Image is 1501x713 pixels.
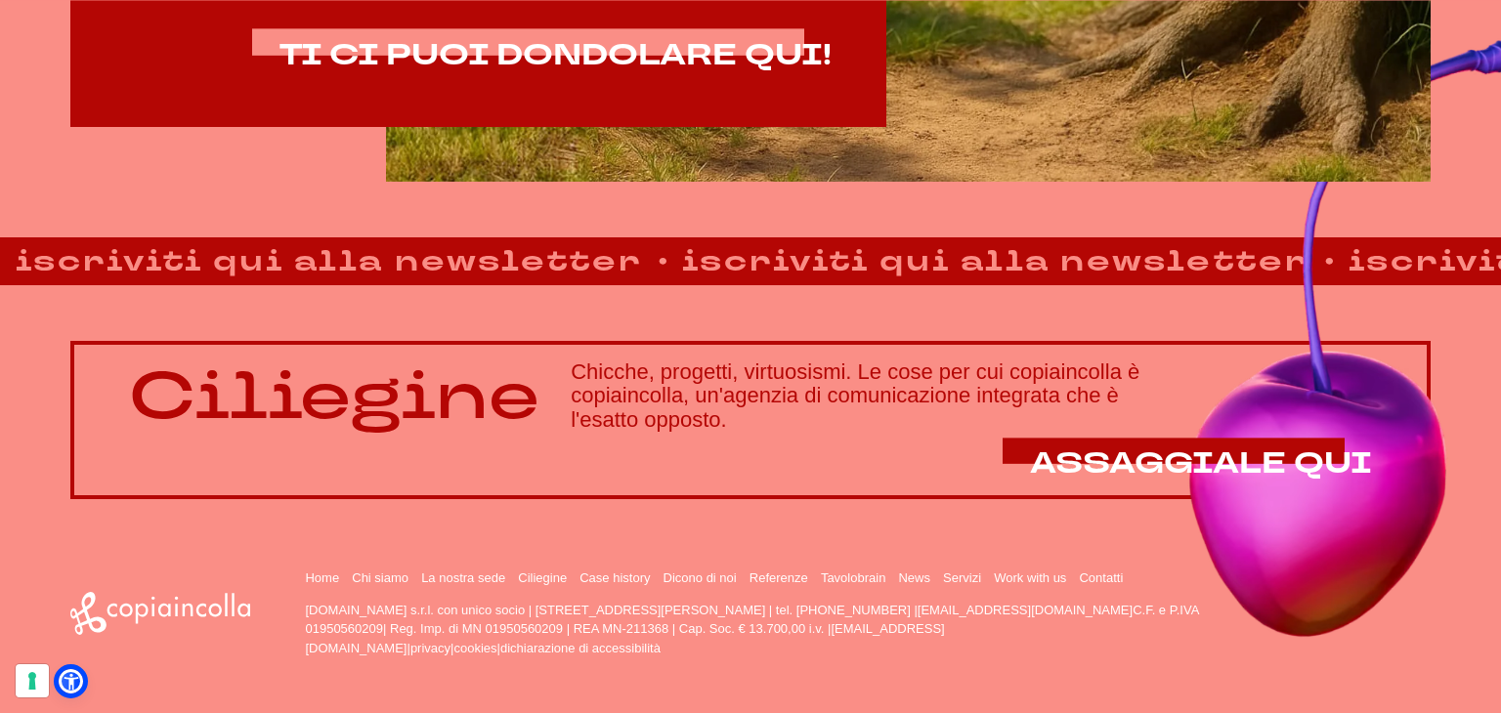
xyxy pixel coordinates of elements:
[750,570,808,585] a: Referenze
[279,39,832,71] a: TI CI PUOI DONDOLARE QUI!
[943,570,981,585] a: Servizi
[279,35,832,75] span: TI CI PUOI DONDOLARE QUI!
[305,621,944,655] a: [EMAIL_ADDRESS][DOMAIN_NAME]
[421,570,505,585] a: La nostra sede
[129,360,539,433] p: Ciliegine
[579,570,650,585] a: Case history
[666,239,1325,283] strong: iscriviti qui alla newsletter
[453,641,496,655] a: cookies
[664,570,737,585] a: Dicono di noi
[518,570,567,585] a: Ciliegine
[1030,447,1372,480] a: ASSAGGIALE QUI
[16,664,49,697] button: Le tue preferenze relative al consenso per le tecnologie di tracciamento
[571,360,1372,432] h3: Chicche, progetti, virtuosismi. Le cose per cui copiaincolla è copiaincolla, un'agenzia di comuni...
[410,641,450,655] a: privacy
[1079,570,1123,585] a: Contatti
[898,570,930,585] a: News
[59,669,83,693] a: Open Accessibility Menu
[500,641,661,655] a: dichiarazione di accessibilità
[994,570,1066,585] a: Work with us
[352,570,408,585] a: Chi siamo
[305,601,1206,658] p: [DOMAIN_NAME] s.r.l. con unico socio | [STREET_ADDRESS][PERSON_NAME] | tel. [PHONE_NUMBER] | C.F....
[918,603,1133,617] a: [EMAIL_ADDRESS][DOMAIN_NAME]
[1030,443,1372,483] span: ASSAGGIALE QUI
[305,570,339,585] a: Home
[821,570,886,585] a: Tavolobrain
